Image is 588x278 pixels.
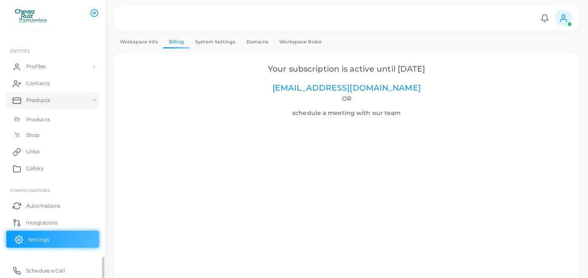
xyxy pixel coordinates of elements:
a: Workspace Info [115,36,163,48]
h4: schedule a meeting with our team [126,95,567,117]
a: Profiles [6,58,99,75]
span: Gallery [26,165,44,172]
span: Profiles [26,63,45,70]
a: Settings [6,231,99,248]
span: ENTITIES [10,48,30,53]
a: Contacts [6,75,99,92]
a: System Settings [190,36,241,48]
span: Analytics [26,25,50,33]
span: Schedule a Call [26,267,65,275]
a: Billing [163,36,190,48]
a: Products [6,112,99,128]
span: Products [26,116,50,123]
span: Products [26,96,50,104]
a: Automations [6,197,99,214]
span: Your subscription is active until [DATE] [268,64,425,74]
span: Automations [26,202,60,210]
a: Integrations [6,214,99,231]
span: Contacts [26,80,50,87]
a: Shop [6,127,99,143]
img: logo [8,8,54,24]
a: Analytics [6,21,99,37]
a: Gallery [6,160,99,177]
span: Shop [26,131,39,139]
span: Configurations [10,188,50,193]
a: Products [6,92,99,109]
span: Settings [28,236,49,243]
a: [EMAIL_ADDRESS][DOMAIN_NAME] [273,83,421,93]
a: Links [6,143,99,160]
span: Or [342,95,351,102]
a: Domains [241,36,274,48]
a: Workspace Roles [274,36,327,48]
span: Integrations [26,219,58,227]
span: Links [26,148,40,155]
